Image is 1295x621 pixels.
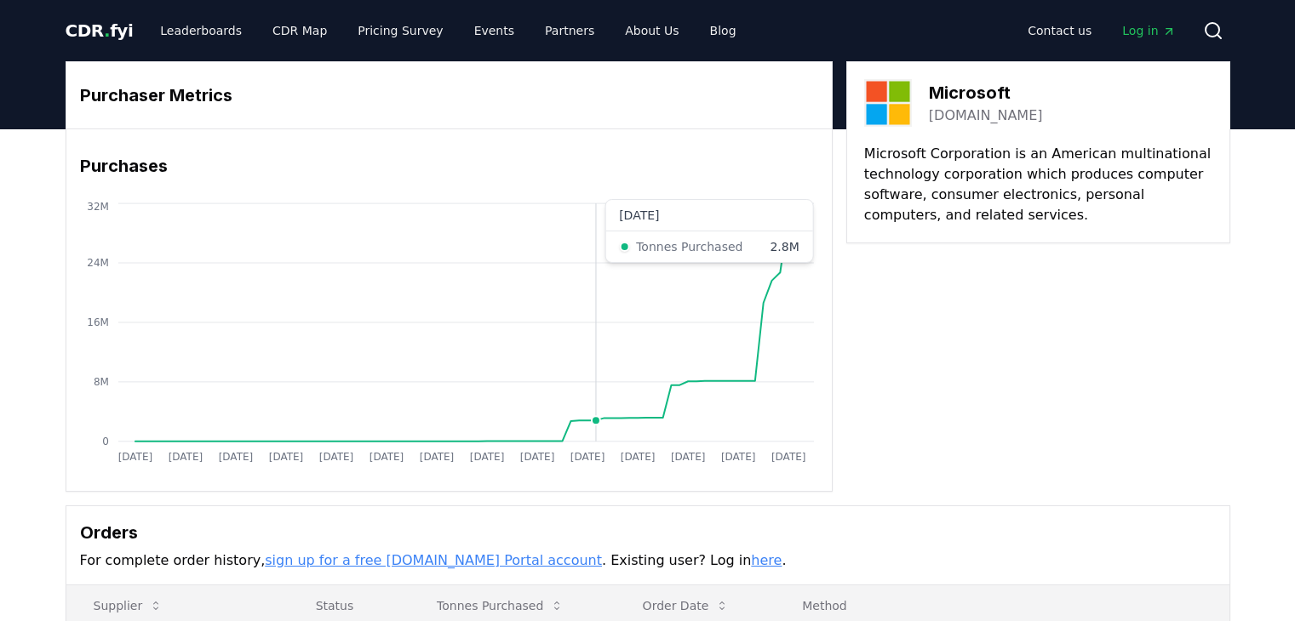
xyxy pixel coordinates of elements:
[771,451,806,463] tspan: [DATE]
[168,451,203,463] tspan: [DATE]
[696,15,750,46] a: Blog
[621,451,656,463] tspan: [DATE]
[302,597,396,614] p: Status
[66,20,134,41] span: CDR fyi
[721,451,756,463] tspan: [DATE]
[419,451,454,463] tspan: [DATE]
[344,15,456,46] a: Pricing Survey
[929,80,1043,105] h3: Microsoft
[788,597,1215,614] p: Method
[259,15,341,46] a: CDR Map
[318,451,353,463] tspan: [DATE]
[102,436,109,447] tspan: 0
[929,105,1043,126] a: [DOMAIN_NAME]
[671,451,706,463] tspan: [DATE]
[268,451,303,463] tspan: [DATE]
[570,451,605,463] tspan: [DATE]
[469,451,504,463] tspan: [DATE]
[461,15,528,46] a: Events
[104,20,110,41] span: .
[531,15,608,46] a: Partners
[66,19,134,43] a: CDR.fyi
[611,15,692,46] a: About Us
[93,376,108,388] tspan: 8M
[218,451,253,463] tspan: [DATE]
[80,153,818,179] h3: Purchases
[80,83,818,108] h3: Purchaser Metrics
[369,451,404,463] tspan: [DATE]
[87,257,109,269] tspan: 24M
[520,451,555,463] tspan: [DATE]
[146,15,749,46] nav: Main
[265,552,602,568] a: sign up for a free [DOMAIN_NAME] Portal account
[751,552,782,568] a: here
[864,79,912,127] img: Microsoft-logo
[1014,15,1189,46] nav: Main
[1109,15,1189,46] a: Log in
[1014,15,1105,46] a: Contact us
[87,201,109,213] tspan: 32M
[80,550,1216,571] p: For complete order history, . Existing user? Log in .
[146,15,255,46] a: Leaderboards
[117,451,152,463] tspan: [DATE]
[1122,22,1175,39] span: Log in
[87,316,109,328] tspan: 16M
[864,144,1212,225] p: Microsoft Corporation is an American multinational technology corporation which produces computer...
[80,520,1216,545] h3: Orders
